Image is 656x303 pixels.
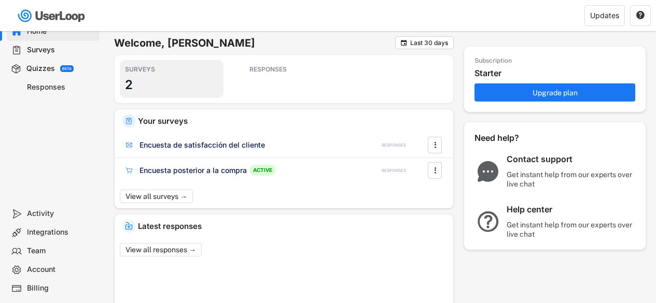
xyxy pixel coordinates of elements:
[474,133,547,143] div: Need help?
[27,82,95,92] div: Responses
[474,161,501,182] img: ChatMajor.svg
[27,209,95,219] div: Activity
[507,204,636,215] div: Help center
[474,211,501,232] img: QuestionMarkInverseMajor.svg
[120,243,202,256] button: View all responses →
[125,222,133,230] img: IncomingMajor.svg
[139,140,265,150] div: Encuesta de satisfacción del cliente
[125,77,133,93] h3: 2
[26,64,55,74] div: Quizzes
[636,10,645,20] text: 
[430,163,440,178] button: 
[16,5,89,26] img: userloop-logo-01.svg
[382,142,406,148] div: RESPONSES
[507,170,636,189] div: Get instant help from our experts over live chat
[120,190,193,203] button: View all surveys →
[434,139,436,150] text: 
[27,246,95,256] div: Team
[382,168,406,174] div: RESPONSES
[27,283,95,293] div: Billing
[139,165,247,176] div: Encuesta posterior a la compra
[434,165,436,176] text: 
[430,137,440,153] button: 
[401,39,407,47] text: 
[27,265,95,275] div: Account
[27,227,95,237] div: Integrations
[62,67,72,70] div: BETA
[474,57,512,65] div: Subscription
[138,222,445,230] div: Latest responses
[27,26,95,36] div: Home
[125,65,218,74] div: SURVEYS
[474,68,640,79] div: Starter
[474,83,635,102] button: Upgrade plan
[636,11,645,20] button: 
[410,40,448,46] div: Last 30 days
[590,12,619,19] div: Updates
[507,220,636,239] div: Get instant help from our experts over live chat
[249,165,275,176] div: ACTIVE
[507,154,636,165] div: Contact support
[400,39,408,47] button: 
[249,65,343,74] div: RESPONSES
[138,117,445,125] div: Your surveys
[114,36,395,50] h6: Welcome, [PERSON_NAME]
[27,45,95,55] div: Surveys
